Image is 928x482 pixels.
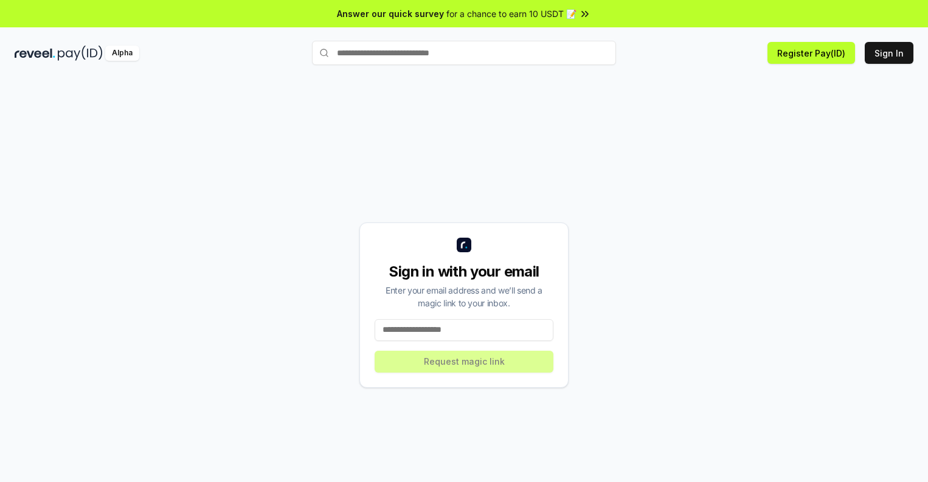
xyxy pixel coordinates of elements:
img: logo_small [457,238,471,252]
img: reveel_dark [15,46,55,61]
span: Answer our quick survey [337,7,444,20]
span: for a chance to earn 10 USDT 📝 [446,7,577,20]
div: Sign in with your email [375,262,553,281]
img: pay_id [58,46,103,61]
button: Sign In [865,42,913,64]
button: Register Pay(ID) [767,42,855,64]
div: Alpha [105,46,139,61]
div: Enter your email address and we’ll send a magic link to your inbox. [375,284,553,309]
